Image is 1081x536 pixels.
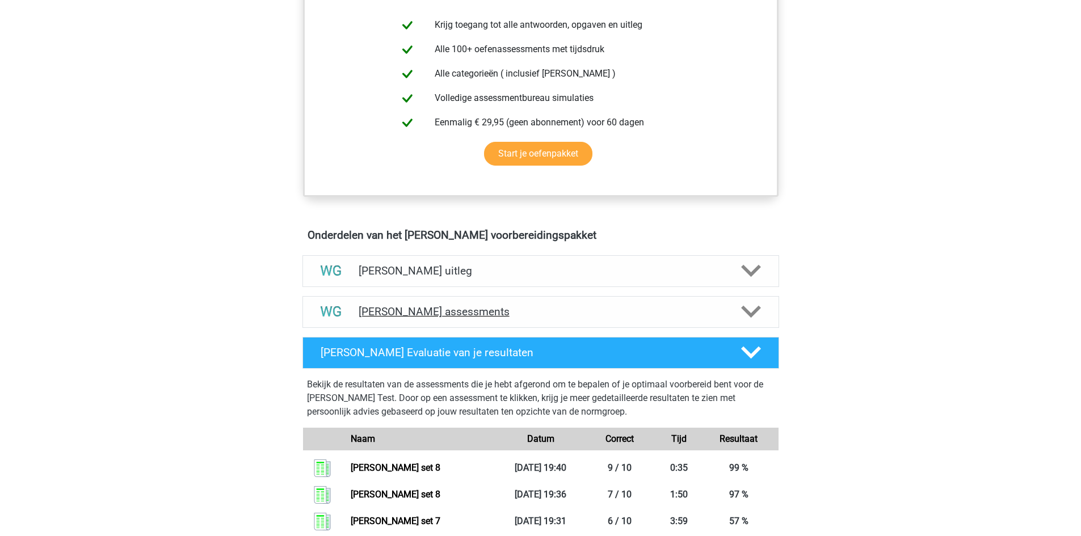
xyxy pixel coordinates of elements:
a: uitleg [PERSON_NAME] uitleg [298,255,784,287]
div: Correct [580,432,659,446]
a: [PERSON_NAME] set 7 [351,516,440,526]
h4: [PERSON_NAME] assessments [359,305,723,318]
a: assessments [PERSON_NAME] assessments [298,296,784,328]
a: [PERSON_NAME] set 8 [351,462,440,473]
img: watson glaser assessments [317,297,346,326]
img: watson glaser uitleg [317,256,346,285]
div: Resultaat [699,432,779,446]
h4: [PERSON_NAME] Evaluatie van je resultaten [321,346,723,359]
p: Bekijk de resultaten van de assessments die je hebt afgerond om te bepalen of je optimaal voorber... [307,378,775,419]
a: [PERSON_NAME] set 8 [351,489,440,500]
a: [PERSON_NAME] Evaluatie van je resultaten [298,337,784,369]
div: Tijd [659,432,699,446]
div: Datum [501,432,581,446]
h4: [PERSON_NAME] uitleg [359,264,723,277]
a: Start je oefenpakket [484,142,592,166]
h4: Onderdelen van het [PERSON_NAME] voorbereidingspakket [308,229,774,242]
div: Naam [342,432,500,446]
